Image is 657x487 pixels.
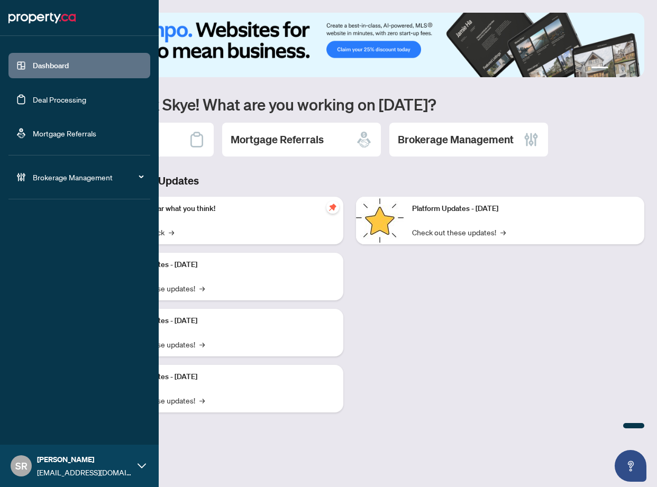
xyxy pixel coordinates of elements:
[15,458,28,473] span: SR
[629,67,634,71] button: 4
[500,226,506,238] span: →
[111,203,335,215] p: We want to hear what you think!
[37,466,132,478] span: [EMAIL_ADDRESS][DOMAIN_NAME]
[111,315,335,327] p: Platform Updates - [DATE]
[615,450,646,482] button: Open asap
[231,132,324,147] h2: Mortgage Referrals
[37,454,132,465] span: [PERSON_NAME]
[199,338,205,350] span: →
[398,132,514,147] h2: Brokerage Management
[111,259,335,271] p: Platform Updates - [DATE]
[412,203,636,215] p: Platform Updates - [DATE]
[55,173,644,188] h3: Brokerage & Industry Updates
[55,94,644,114] h1: Welcome back Skye! What are you working on [DATE]?
[33,171,143,183] span: Brokerage Management
[169,226,174,238] span: →
[613,67,617,71] button: 2
[33,61,69,70] a: Dashboard
[55,13,644,77] img: Slide 0
[412,226,506,238] a: Check out these updates!→
[111,371,335,383] p: Platform Updates - [DATE]
[621,67,625,71] button: 3
[199,394,205,406] span: →
[199,282,205,294] span: →
[356,197,404,244] img: Platform Updates - June 23, 2025
[326,201,339,214] span: pushpin
[8,10,76,26] img: logo
[33,128,96,138] a: Mortgage Referrals
[591,67,608,71] button: 1
[33,95,86,104] a: Deal Processing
